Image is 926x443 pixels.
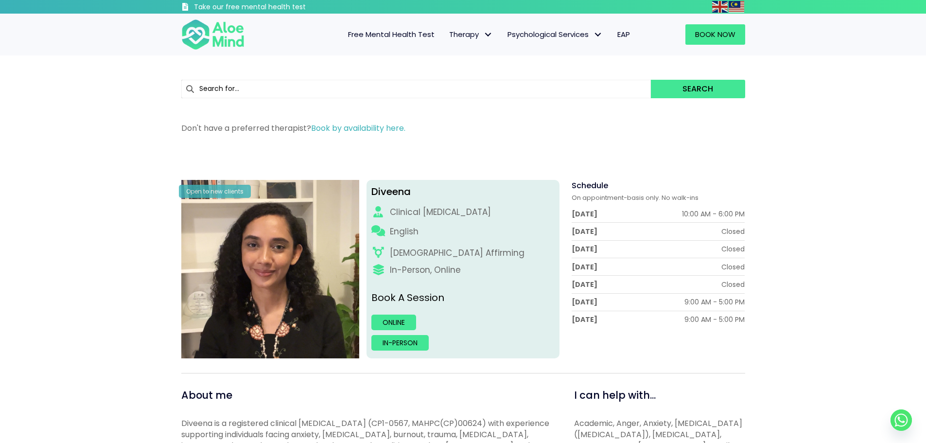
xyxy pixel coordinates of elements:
[181,80,651,98] input: Search for...
[572,315,597,324] div: [DATE]
[572,297,597,307] div: [DATE]
[682,209,745,219] div: 10:00 AM - 6:00 PM
[371,335,429,351] a: In-person
[371,315,416,330] a: Online
[181,123,745,134] p: Don't have a preferred therapist?
[572,180,608,191] span: Schedule
[572,227,597,236] div: [DATE]
[721,227,745,236] div: Closed
[712,1,728,13] img: en
[507,29,603,39] span: Psychological Services
[574,388,656,402] span: I can help with...
[610,24,637,45] a: EAP
[341,24,442,45] a: Free Mental Health Test
[371,291,555,305] p: Book A Session
[591,28,605,42] span: Psychological Services: submenu
[729,1,745,12] a: Malay
[181,18,245,51] img: Aloe mind Logo
[194,2,358,12] h3: Take our free mental health test
[390,226,419,238] p: English
[651,80,745,98] button: Search
[348,29,435,39] span: Free Mental Health Test
[500,24,610,45] a: Psychological ServicesPsychological Services: submenu
[712,1,729,12] a: English
[617,29,630,39] span: EAP
[572,262,597,272] div: [DATE]
[449,29,493,39] span: Therapy
[181,2,358,14] a: Take our free mental health test
[572,193,699,202] span: On appointment-basis only. No walk-ins
[371,185,555,199] div: Diveena
[572,280,597,289] div: [DATE]
[390,264,461,276] div: In-Person, Online
[179,185,251,198] div: Open to new clients
[181,388,232,402] span: About me
[891,409,912,431] a: Whatsapp
[684,297,745,307] div: 9:00 AM - 5:00 PM
[572,244,597,254] div: [DATE]
[695,29,735,39] span: Book Now
[481,28,495,42] span: Therapy: submenu
[684,315,745,324] div: 9:00 AM - 5:00 PM
[685,24,745,45] a: Book Now
[721,244,745,254] div: Closed
[181,180,360,358] img: IMG_1660 – Diveena Nair
[721,262,745,272] div: Closed
[311,123,405,134] a: Book by availability here.
[390,247,524,259] div: [DEMOGRAPHIC_DATA] Affirming
[442,24,500,45] a: TherapyTherapy: submenu
[257,24,637,45] nav: Menu
[729,1,744,13] img: ms
[721,280,745,289] div: Closed
[572,209,597,219] div: [DATE]
[390,206,491,218] div: Clinical [MEDICAL_DATA]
